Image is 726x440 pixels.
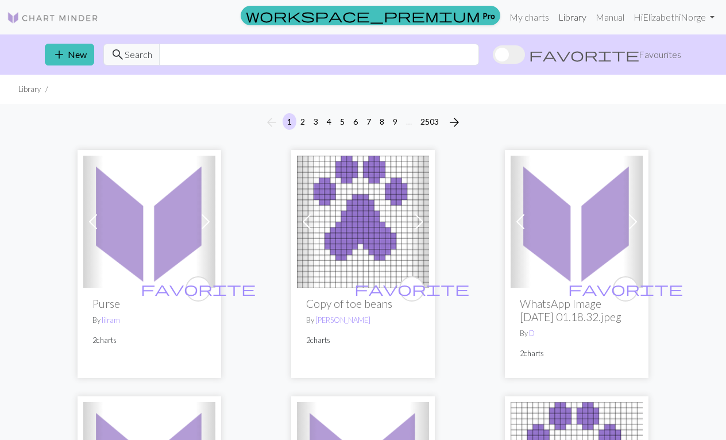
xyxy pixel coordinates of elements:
button: 6 [349,113,362,130]
span: favorite [529,47,639,63]
button: favourite [399,276,424,302]
span: arrow_forward [447,114,461,130]
a: Manual [591,6,629,29]
h2: Purse [92,297,206,310]
button: 7 [362,113,376,130]
i: favourite [141,277,256,300]
img: Purse [83,156,215,288]
i: Next [447,115,461,129]
nav: Page navigation [260,113,466,132]
i: favourite [568,277,683,300]
a: Library [554,6,591,29]
span: favorite [568,280,683,298]
i: favourite [354,277,469,300]
h2: WhatsApp Image [DATE] 01.18.32.jpeg [520,297,634,323]
a: My charts [505,6,554,29]
img: WhatsApp Image 2025-08-30 at 01.18.32.jpeg [511,156,643,288]
a: HiElizabethiNorge [629,6,719,29]
button: 2 [296,113,310,130]
label: Show favourites [493,44,681,65]
li: Library [18,84,41,95]
p: By [92,315,206,326]
a: toe beans [297,215,429,226]
a: [PERSON_NAME] [315,315,370,325]
p: 2 charts [306,335,420,346]
button: 9 [388,113,402,130]
span: workspace_premium [246,7,480,24]
span: add [52,47,66,63]
a: Pro [241,6,500,25]
p: 2 charts [520,348,634,359]
button: favourite [186,276,211,302]
span: Favourites [639,48,681,61]
h2: Copy of toe beans [306,297,420,310]
span: favorite [141,280,256,298]
p: 2 charts [92,335,206,346]
button: 8 [375,113,389,130]
button: 2503 [416,113,443,130]
button: New [45,44,94,65]
span: Search [125,48,152,61]
span: favorite [354,280,469,298]
img: Logo [7,11,99,25]
button: 3 [309,113,323,130]
a: D [529,329,535,338]
span: search [111,47,125,63]
a: lilram [102,315,120,325]
button: 5 [335,113,349,130]
p: By [520,328,634,339]
a: WhatsApp Image 2025-08-30 at 01.18.32.jpeg [511,215,643,226]
p: By [306,315,420,326]
a: Purse [83,215,215,226]
button: 1 [283,113,296,130]
button: Next [443,113,466,132]
button: favourite [613,276,638,302]
button: 4 [322,113,336,130]
img: toe beans [297,156,429,288]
